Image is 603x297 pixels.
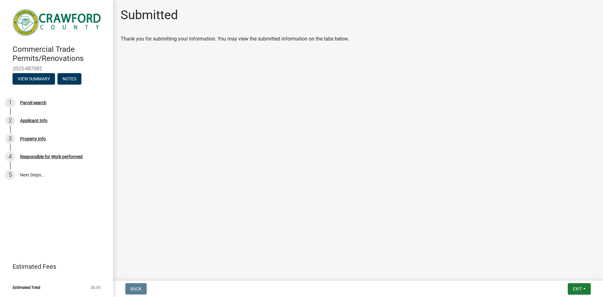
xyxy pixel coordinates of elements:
span: 2025-487082 [13,66,100,72]
wm-modal-confirm: Summary [13,77,55,82]
h1: Submitted [121,8,178,23]
div: Property Info [20,137,46,141]
div: 5 [5,170,15,180]
div: Thank you for submitting your information. You may view the submitted information on the tabs below. [121,35,595,43]
div: Applicant Info [20,118,47,123]
button: Back [125,283,147,294]
div: 3 [5,134,15,144]
span: Estimated Total [13,285,40,289]
button: Notes [57,73,81,84]
span: Back [130,286,142,291]
div: Parcel search [20,100,46,105]
div: Responsible for Work performed [20,154,83,159]
span: $0.00 [91,285,100,289]
span: Exit [573,286,582,291]
div: 4 [5,152,15,162]
button: Exit [568,283,591,294]
wm-modal-confirm: Notes [57,77,81,82]
div: 2 [5,116,15,126]
h4: Commercial Trade Permits/Renovations [13,45,108,63]
div: 1 [5,98,15,108]
button: View Summary [13,73,55,84]
a: Estimated Fees [5,260,103,273]
img: Crawford County, Georgia [13,7,103,38]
